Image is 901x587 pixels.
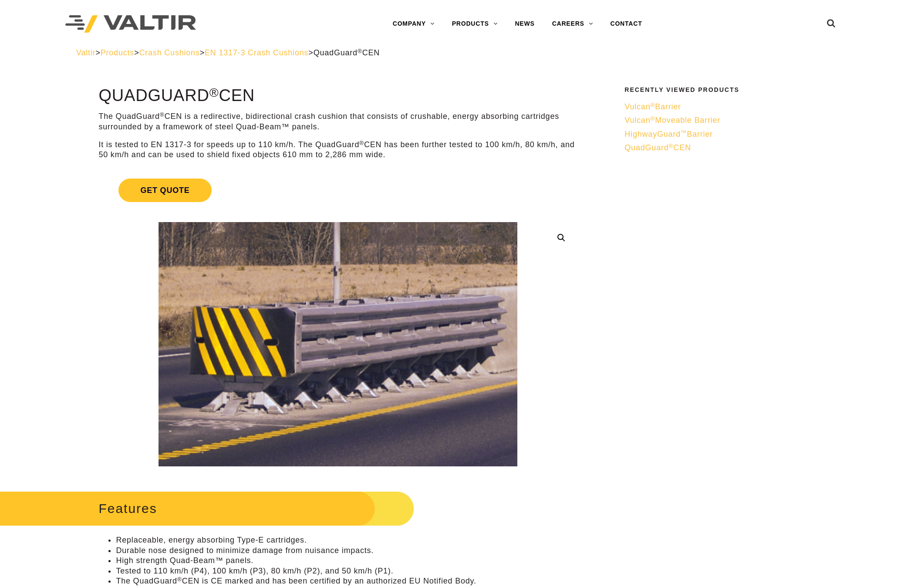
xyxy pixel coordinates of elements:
p: The QuadGuard CEN is a redirective, bidirectional crash cushion that consists of crushable, energ... [98,111,577,132]
img: Valtir [65,15,196,33]
a: NEWS [506,15,543,33]
p: It is tested to EN 1317-3 for speeds up to 110 km/h. The QuadGuard CEN has been further tested to... [98,140,577,160]
span: Vulcan Barrier [624,102,681,111]
li: The QuadGuard CEN is CE marked and has been certified by an authorized EU Notified Body. [116,576,577,586]
a: CAREERS [543,15,602,33]
a: Crash Cushions [139,48,199,57]
li: High strength Quad-Beam™ panels. [116,556,577,566]
a: CONTACT [602,15,651,33]
sup: ® [160,111,165,118]
span: Get Quote [118,179,211,202]
sup: ™ [681,129,687,136]
li: Durable nose designed to minimize damage from nuisance impacts. [116,546,577,556]
sup: ® [669,143,674,149]
a: Products [101,48,134,57]
li: Tested to 110 km/h (P4), 100 km/h (P3), 80 km/h (P2), and 50 km/h (P1). [116,566,577,576]
h2: Recently Viewed Products [624,87,819,93]
a: Vulcan®Barrier [624,102,819,112]
a: Valtir [76,48,95,57]
a: COMPANY [384,15,443,33]
a: EN 1317-3 Crash Cushions [205,48,308,57]
div: > > > > [76,48,825,58]
sup: ® [209,85,219,99]
a: Get Quote [98,168,577,213]
a: Vulcan®Moveable Barrier [624,115,819,125]
span: HighwayGuard Barrier [624,130,713,138]
sup: ® [650,102,655,108]
span: QuadGuard CEN [624,143,691,152]
li: Replaceable, energy absorbing Type-E cartridges. [116,535,577,545]
sup: ® [358,48,362,54]
span: Vulcan Moveable Barrier [624,116,720,125]
a: PRODUCTS [443,15,506,33]
h1: QuadGuard CEN [98,87,577,105]
sup: ® [650,115,655,122]
a: QuadGuard®CEN [624,143,819,153]
a: HighwayGuard™Barrier [624,129,819,139]
span: QuadGuard CEN [314,48,380,57]
sup: ® [359,140,364,146]
sup: ® [177,576,182,583]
